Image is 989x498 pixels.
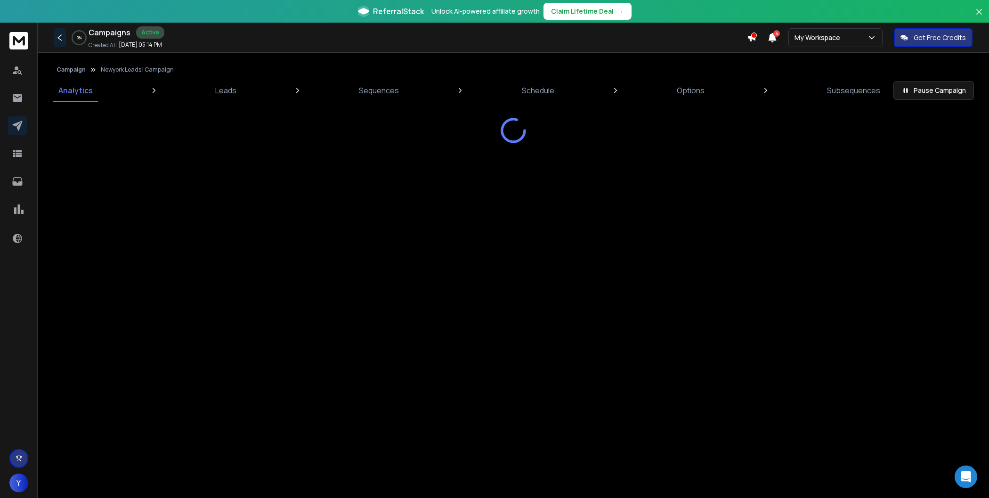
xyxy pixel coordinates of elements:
[353,79,405,102] a: Sequences
[894,28,973,47] button: Get Free Credits
[671,79,710,102] a: Options
[794,33,844,42] p: My Workspace
[543,3,632,20] button: Claim Lifetime Deal→
[9,474,28,492] button: Y
[431,7,540,16] p: Unlock AI-powered affiliate growth
[973,6,985,28] button: Close banner
[89,27,130,38] h1: Campaigns
[827,85,880,96] p: Subsequences
[373,6,424,17] span: ReferralStack
[677,85,705,96] p: Options
[522,85,554,96] p: Schedule
[58,85,93,96] p: Analytics
[617,7,624,16] span: →
[821,79,886,102] a: Subsequences
[773,30,780,37] span: 4
[101,66,174,73] p: Newyork Leads | Campaign
[215,85,236,96] p: Leads
[77,35,82,41] p: 0 %
[210,79,242,102] a: Leads
[53,79,98,102] a: Analytics
[119,41,162,49] p: [DATE] 05:14 PM
[89,41,117,49] p: Created At:
[359,85,399,96] p: Sequences
[516,79,560,102] a: Schedule
[914,33,966,42] p: Get Free Credits
[57,66,86,73] button: Campaign
[893,81,974,100] button: Pause Campaign
[136,26,164,39] div: Active
[955,465,977,488] div: Open Intercom Messenger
